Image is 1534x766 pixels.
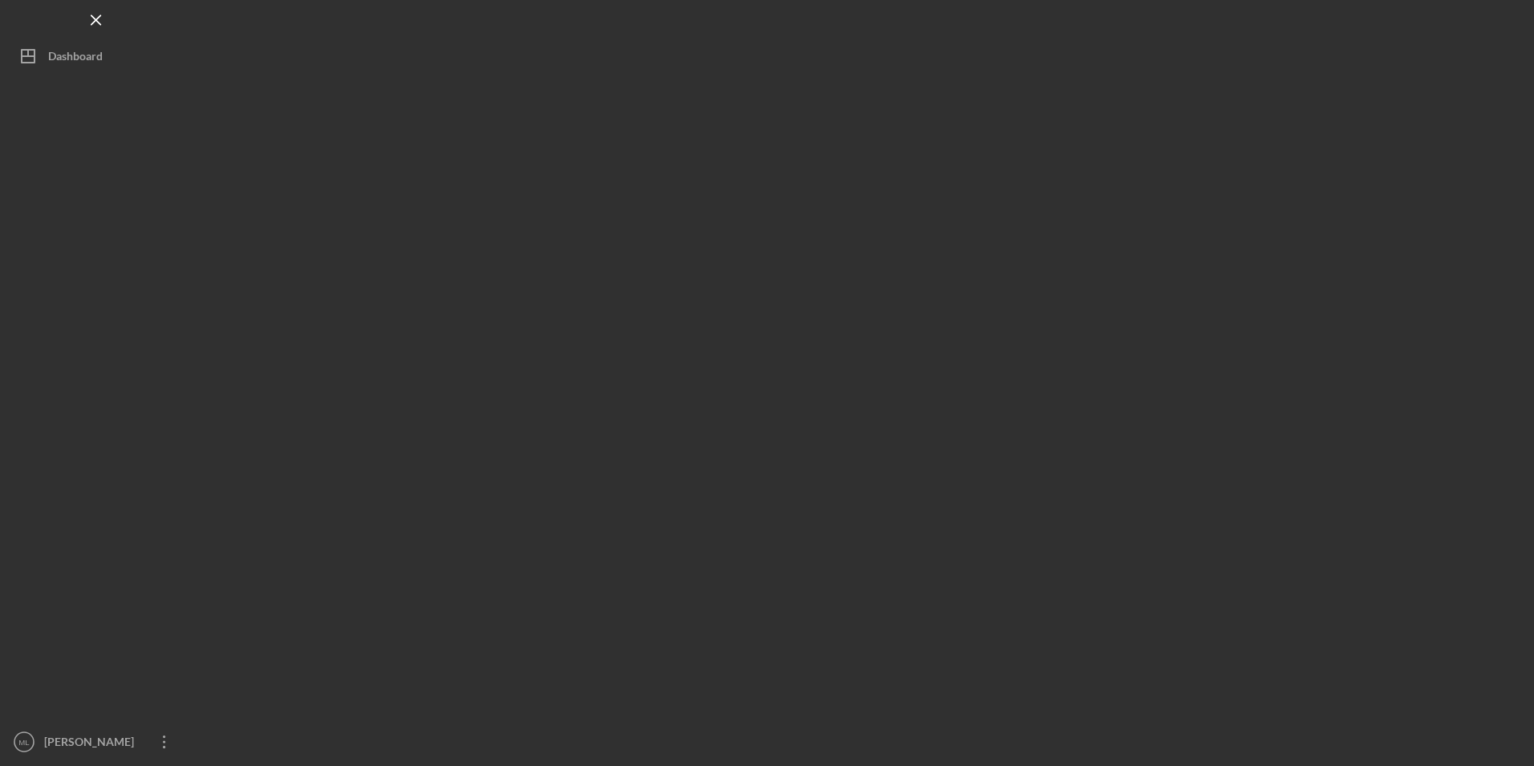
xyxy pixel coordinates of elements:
[48,40,103,76] div: Dashboard
[40,726,144,762] div: [PERSON_NAME]
[8,40,185,72] button: Dashboard
[8,726,185,758] button: ML[PERSON_NAME]
[18,738,30,747] text: ML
